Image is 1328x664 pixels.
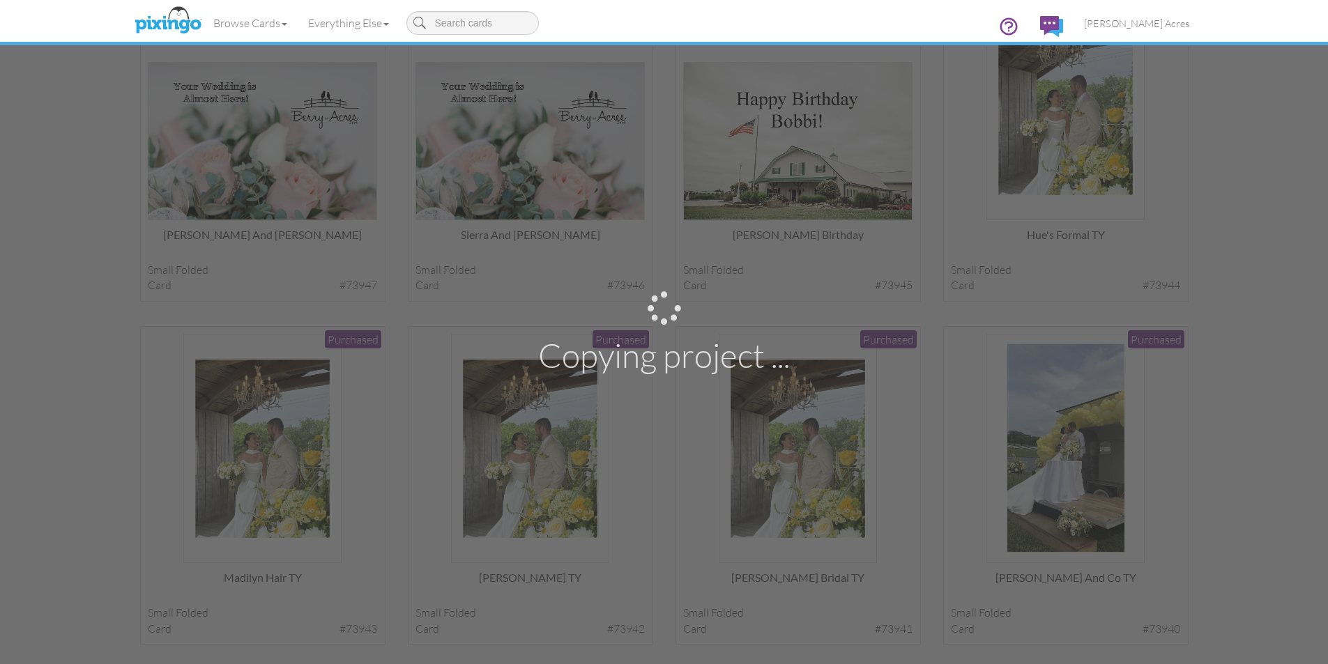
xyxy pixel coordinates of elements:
[538,332,790,380] div: Copying project ...
[406,11,539,35] input: Search cards
[203,6,298,40] a: Browse Cards
[1084,17,1189,29] span: [PERSON_NAME] Acres
[1040,16,1063,37] img: comments.svg
[1074,6,1200,41] a: [PERSON_NAME] Acres
[298,6,399,40] a: Everything Else
[131,3,205,38] img: pixingo logo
